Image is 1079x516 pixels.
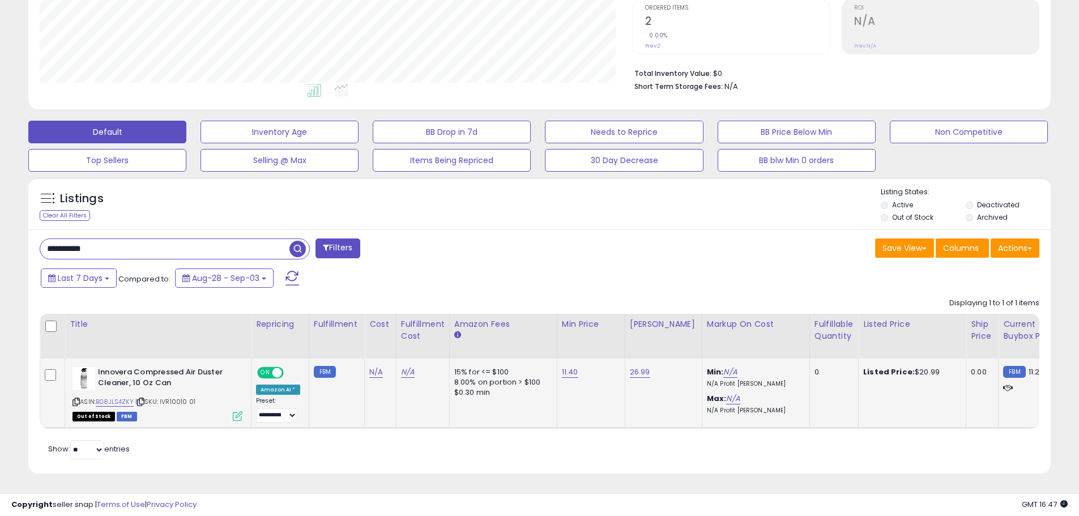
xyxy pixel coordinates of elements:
[41,268,117,288] button: Last 7 Days
[724,81,738,92] span: N/A
[147,499,197,510] a: Privacy Policy
[814,318,854,342] div: Fulfillable Quantity
[28,149,186,172] button: Top Sellers
[863,367,957,377] div: $20.99
[282,368,300,378] span: OFF
[645,15,830,30] h2: 2
[854,5,1039,11] span: ROI
[723,366,737,378] a: N/A
[1029,366,1044,377] span: 11.27
[875,238,934,258] button: Save View
[454,387,548,398] div: $0.30 min
[718,149,876,172] button: BB blw Min 0 orders
[401,366,415,378] a: N/A
[48,443,130,454] span: Show: entries
[192,272,259,284] span: Aug-28 - Sep-03
[854,15,1039,30] h2: N/A
[58,272,103,284] span: Last 7 Days
[949,298,1039,309] div: Displaying 1 to 1 of 1 items
[707,366,724,377] b: Min:
[454,377,548,387] div: 8.00% on portion > $100
[645,31,668,40] small: 0.00%
[977,212,1008,222] label: Archived
[562,366,578,378] a: 11.40
[814,367,850,377] div: 0
[726,393,740,404] a: N/A
[630,366,650,378] a: 26.99
[545,121,703,143] button: Needs to Reprice
[1022,499,1068,510] span: 2025-09-11 16:47 GMT
[369,318,391,330] div: Cost
[634,82,723,91] b: Short Term Storage Fees:
[256,385,300,395] div: Amazon AI *
[201,121,359,143] button: Inventory Age
[645,42,660,49] small: Prev: 2
[634,66,1031,79] li: $0
[117,412,137,421] span: FBM
[854,42,876,49] small: Prev: N/A
[373,121,531,143] button: BB Drop in 7d
[707,393,727,404] b: Max:
[892,200,913,210] label: Active
[881,187,1051,198] p: Listing States:
[892,212,933,222] label: Out of Stock
[545,149,703,172] button: 30 Day Decrease
[702,314,809,359] th: The percentage added to the cost of goods (COGS) that forms the calculator for Min & Max prices.
[175,268,274,288] button: Aug-28 - Sep-03
[96,397,134,407] a: B08JLS4ZKY
[72,367,242,420] div: ASIN:
[936,238,989,258] button: Columns
[991,238,1039,258] button: Actions
[707,380,801,388] p: N/A Profit [PERSON_NAME]
[1003,318,1061,342] div: Current Buybox Price
[943,242,979,254] span: Columns
[454,367,548,377] div: 15% for <= $100
[454,330,461,340] small: Amazon Fees.
[135,397,195,406] span: | SKU: IVR10010 01
[314,318,360,330] div: Fulfillment
[97,499,145,510] a: Terms of Use
[645,5,830,11] span: Ordered Items
[977,200,1020,210] label: Deactivated
[454,318,552,330] div: Amazon Fees
[258,368,272,378] span: ON
[971,318,993,342] div: Ship Price
[28,121,186,143] button: Default
[60,191,104,207] h5: Listings
[707,407,801,415] p: N/A Profit [PERSON_NAME]
[369,366,383,378] a: N/A
[70,318,246,330] div: Title
[634,69,711,78] b: Total Inventory Value:
[201,149,359,172] button: Selling @ Max
[98,367,236,391] b: Innovera Compressed Air Duster Cleaner, 10 Oz Can
[401,318,445,342] div: Fulfillment Cost
[40,210,90,221] div: Clear All Filters
[373,149,531,172] button: Items Being Repriced
[707,318,805,330] div: Markup on Cost
[890,121,1048,143] button: Non Competitive
[971,367,990,377] div: 0.00
[11,499,53,510] strong: Copyright
[1003,366,1025,378] small: FBM
[11,500,197,510] div: seller snap | |
[315,238,360,258] button: Filters
[863,318,961,330] div: Listed Price
[256,318,304,330] div: Repricing
[118,274,170,284] span: Compared to:
[863,366,915,377] b: Listed Price:
[562,318,620,330] div: Min Price
[314,366,336,378] small: FBM
[630,318,697,330] div: [PERSON_NAME]
[72,367,95,390] img: 41lAgZsbA3L._SL40_.jpg
[718,121,876,143] button: BB Price Below Min
[256,397,300,423] div: Preset:
[72,412,115,421] span: All listings that are currently out of stock and unavailable for purchase on Amazon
